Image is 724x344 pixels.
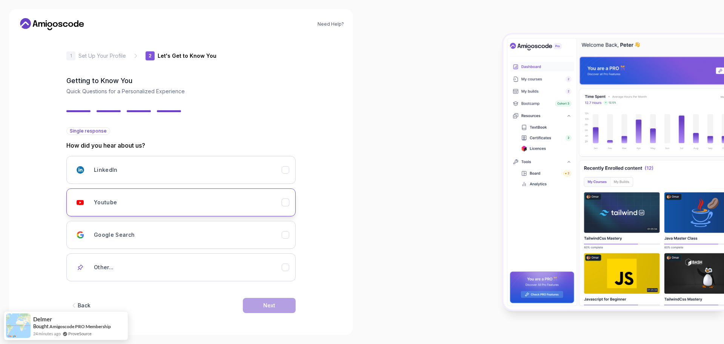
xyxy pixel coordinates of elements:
[66,188,296,216] button: Youtube
[66,141,296,150] p: How did you hear about us?
[94,264,114,271] h3: Other...
[318,21,344,27] a: Need Help?
[68,330,92,337] a: ProveSource
[78,302,90,309] div: Back
[70,54,72,58] p: 1
[263,302,275,309] div: Next
[70,128,107,134] span: Single response
[94,199,117,206] h3: Youtube
[243,298,296,313] button: Next
[33,330,61,337] span: 24 minutes ago
[66,88,296,95] p: Quick Questions for a Personalized Experience
[78,52,126,60] p: Set Up Your Profile
[33,316,52,322] span: Delmer
[503,34,724,310] img: Amigoscode Dashboard
[94,166,118,174] h3: LinkedIn
[149,54,152,58] p: 2
[94,231,135,239] h3: Google Search
[33,323,49,329] span: Bought
[18,18,86,30] a: Home link
[66,221,296,249] button: Google Search
[66,76,296,86] h2: Getting to Know You
[49,324,111,329] a: Amigoscode PRO Membership
[66,253,296,281] button: Other...
[158,52,216,60] p: Let's Get to Know You
[6,313,31,338] img: provesource social proof notification image
[66,156,296,184] button: LinkedIn
[66,298,94,313] button: Back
